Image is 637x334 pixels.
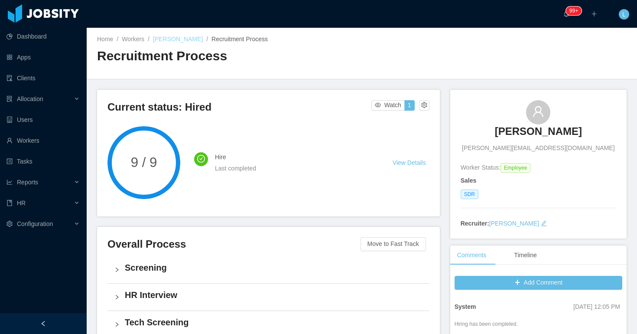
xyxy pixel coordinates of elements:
i: icon: plus [591,11,597,17]
span: SDR [461,190,478,199]
a: [PERSON_NAME] [489,220,539,227]
span: / [117,36,118,43]
i: icon: check-circle [197,155,205,163]
h4: Tech Screening [125,316,422,328]
a: icon: pie-chartDashboard [6,28,80,45]
a: icon: profileTasks [6,153,80,170]
i: icon: setting [6,221,13,227]
a: Home [97,36,113,43]
i: icon: book [6,200,13,206]
i: icon: user [532,105,544,118]
div: icon: rightScreening [107,256,429,283]
span: / [148,36,149,43]
h4: Hire [215,152,372,162]
button: icon: eyeWatch [371,100,405,111]
i: icon: line-chart [6,179,13,185]
span: L [622,9,626,20]
h4: Screening [125,262,422,274]
span: Recruitment Process [211,36,268,43]
h3: Overall Process [107,237,361,251]
span: Employee [500,163,530,173]
strong: System [455,303,476,310]
i: icon: bell [563,11,569,17]
a: icon: robotUsers [6,111,80,128]
a: View Details [393,159,426,166]
span: Reports [17,179,38,186]
div: Hiring has been completed. [455,320,518,328]
h2: Recruitment Process [97,47,362,65]
span: Worker Status: [461,164,500,171]
strong: Sales [461,177,477,184]
i: icon: right [114,295,120,300]
i: icon: right [114,267,120,272]
span: Configuration [17,220,53,227]
button: icon: plusAdd Comment [455,276,622,290]
strong: Recruiter: [461,220,489,227]
span: 9 / 9 [107,156,180,169]
h3: [PERSON_NAME] [495,124,582,138]
span: [PERSON_NAME][EMAIL_ADDRESS][DOMAIN_NAME] [462,144,614,153]
span: HR [17,200,26,206]
a: Workers [122,36,144,43]
a: icon: appstoreApps [6,49,80,66]
button: icon: setting [419,100,429,111]
a: [PERSON_NAME] [495,124,582,144]
i: icon: edit [541,220,547,226]
a: icon: userWorkers [6,132,80,149]
div: Last completed [215,164,372,173]
span: Allocation [17,95,43,102]
a: [PERSON_NAME] [153,36,203,43]
a: icon: auditClients [6,69,80,87]
div: Timeline [507,246,543,265]
h4: HR Interview [125,289,422,301]
h3: Current status: Hired [107,100,371,114]
div: icon: rightHR Interview [107,284,429,311]
div: Comments [450,246,494,265]
span: [DATE] 12:05 PM [573,303,620,310]
sup: 2139 [566,7,582,15]
button: Move to Fast Track [361,237,426,251]
span: / [206,36,208,43]
i: icon: right [114,322,120,327]
i: icon: solution [6,96,13,102]
button: 1 [404,100,415,111]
